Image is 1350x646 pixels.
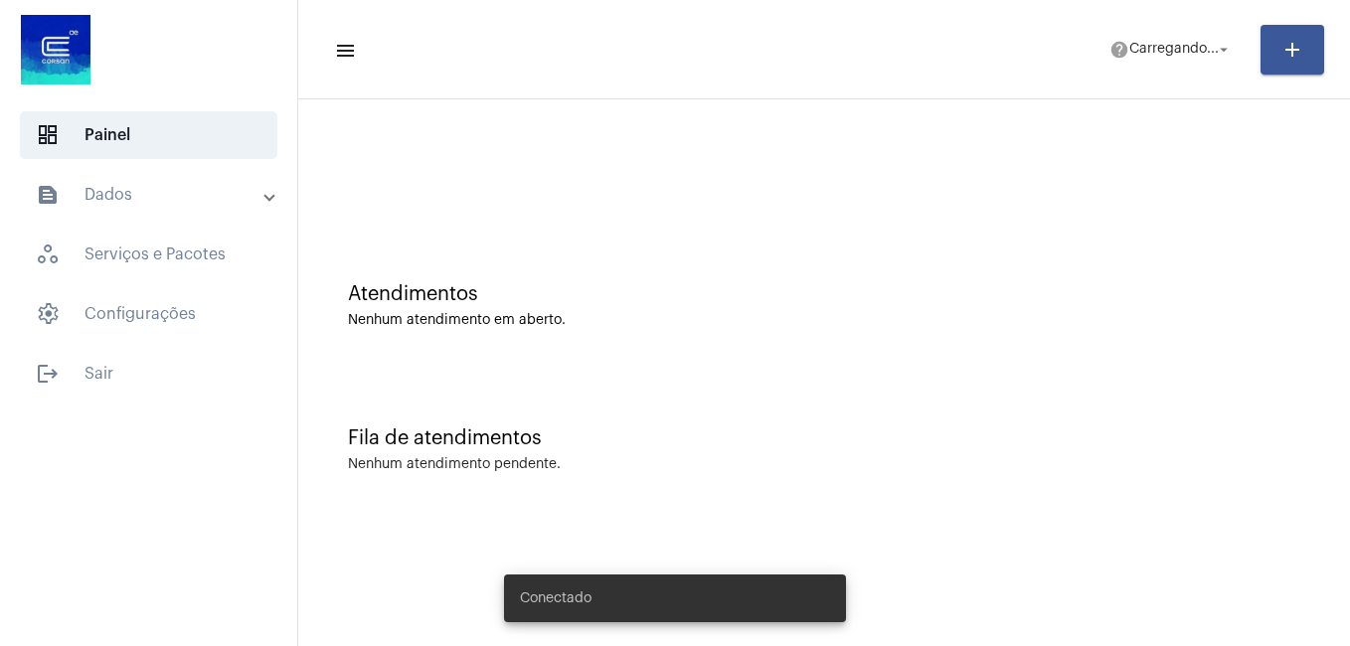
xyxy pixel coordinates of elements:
div: Nenhum atendimento pendente. [348,457,561,472]
div: Atendimentos [348,283,1300,305]
mat-icon: sidenav icon [334,39,354,63]
span: sidenav icon [36,242,60,266]
div: Fila de atendimentos [348,427,1300,449]
mat-icon: sidenav icon [36,362,60,386]
mat-panel-title: Dados [36,183,265,207]
mat-expansion-panel-header: sidenav iconDados [12,171,297,219]
mat-icon: sidenav icon [36,183,60,207]
span: Serviços e Pacotes [20,231,277,278]
mat-icon: add [1280,38,1304,62]
span: Conectado [520,588,591,608]
span: sidenav icon [36,302,60,326]
mat-icon: arrow_drop_down [1215,41,1233,59]
span: Sair [20,350,277,398]
mat-icon: help [1109,40,1129,60]
span: Configurações [20,290,277,338]
button: Carregando... [1097,30,1245,70]
div: Nenhum atendimento em aberto. [348,313,1300,328]
span: sidenav icon [36,123,60,147]
span: Painel [20,111,277,159]
span: Carregando... [1129,43,1219,57]
img: d4669ae0-8c07-2337-4f67-34b0df7f5ae4.jpeg [16,10,95,89]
